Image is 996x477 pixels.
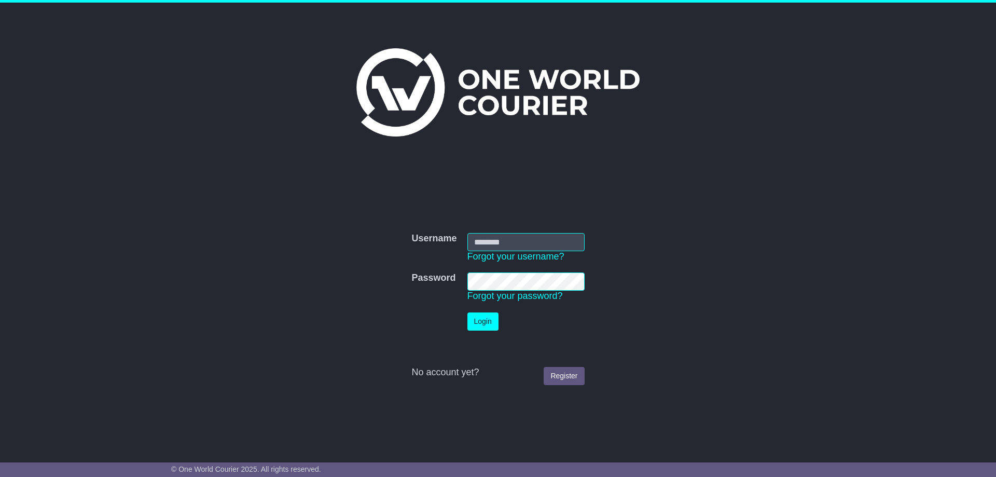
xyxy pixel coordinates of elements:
div: No account yet? [411,367,584,378]
button: Login [467,312,499,331]
a: Forgot your password? [467,291,563,301]
span: © One World Courier 2025. All rights reserved. [171,465,321,473]
label: Username [411,233,457,244]
label: Password [411,272,455,284]
img: One World [356,48,640,137]
a: Forgot your username? [467,251,564,262]
a: Register [544,367,584,385]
